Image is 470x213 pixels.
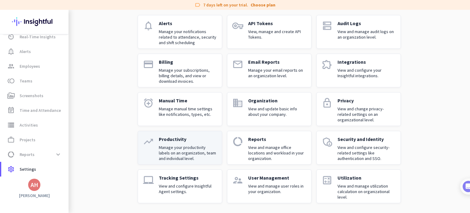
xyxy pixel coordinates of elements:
[12,10,57,34] img: Insightful logo
[248,145,306,161] p: View and manage office locations and workload in your organization.
[7,92,15,99] i: perm_media
[248,136,306,142] p: Reports
[1,74,69,88] a: tollTeams
[232,20,243,31] i: vpn_key
[1,44,69,59] a: notification_importantAlerts
[159,175,217,181] p: Tracking Settings
[7,121,15,129] i: storage
[159,20,217,26] p: Alerts
[248,175,306,181] p: User Management
[338,183,396,200] p: View and manage utilization calculation on organizational level.
[322,136,333,147] i: admin_panel_settings
[248,20,306,26] p: API Tokens
[232,97,243,108] i: domain
[248,106,306,117] p: View and update basic info about your company.
[338,106,396,123] p: View and change privacy-related settings on an organizational level.
[20,77,32,85] span: Teams
[248,59,306,65] p: Email Reports
[1,29,69,44] a: av_timerReal-Time Insights
[159,67,217,84] p: Manage your subscriptions, billing details, and view or download invoices.
[159,183,217,194] p: View and configure Insightful Agent settings.
[1,118,69,132] a: storageActivities
[31,182,38,188] div: AH
[322,59,333,70] i: extension
[316,169,401,203] a: calculateUtilizationView and manage utilization calculation on organizational level.
[20,107,61,114] span: Time and Attendance
[159,106,217,117] p: Manage manual time settings like notifications, types, etc.
[1,132,69,147] a: work_outlineProjects
[159,145,217,161] p: Manage your productivity labels on an organization, team and individual level.
[1,88,69,103] a: perm_mediaScreenshots
[1,147,69,162] a: data_usageReportsexpand_more
[143,59,154,70] i: payment
[316,15,401,49] a: dnsAudit LogsView and manage audit logs on an organization level.
[138,54,222,87] a: paymentBillingManage your subscriptions, billing details, and view or download invoices.
[227,169,311,203] a: supervisor_accountUser ManagementView and manage user roles in your organization.
[338,29,396,40] p: View and manage audit logs on an organization level.
[316,54,401,87] a: extensionIntegrationsView and configure your Insightful integrations.
[251,2,275,8] a: Choose plan
[322,175,333,186] i: calculate
[316,131,401,165] a: admin_panel_settingsSecurity and IdentityView and configure security-related settings like authen...
[338,145,396,161] p: View and configure security-related settings like authentication and SSO.
[143,97,154,108] i: alarm_add
[227,131,311,165] a: data_usageReportsView and manage office locations and workload in your organization.
[1,59,69,74] a: groupEmployees
[248,183,306,194] p: View and manage user roles in your organization.
[20,63,40,70] span: Employees
[248,67,306,78] p: Manage your email reports on an organization level.
[227,54,311,87] a: emailEmail ReportsManage your email reports on an organization level.
[322,20,333,31] i: dns
[1,162,69,177] a: settingsSettings
[227,92,311,126] a: domainOrganizationView and update basic info about your company.
[338,67,396,78] p: View and configure your Insightful integrations.
[7,107,15,114] i: event_note
[138,169,222,203] a: laptop_macTracking SettingsView and configure Insightful Agent settings.
[53,149,64,160] button: expand_more
[316,92,401,126] a: lockPrivacyView and change privacy-related settings on an organizational level.
[322,97,333,108] i: lock
[20,33,56,40] span: Real-Time Insights
[7,77,15,85] i: toll
[7,33,15,40] i: av_timer
[143,136,154,147] i: trending_up
[7,63,15,70] i: group
[7,48,15,55] i: notification_important
[138,15,222,49] a: notificationsAlertsManage your notifications related to attendance, security and shift scheduling
[338,20,396,26] p: Audit Logs
[227,15,311,49] a: vpn_keyAPI TokensView, manage and create API Tokens.
[232,59,243,70] i: email
[195,2,201,8] i: label
[338,97,396,104] p: Privacy
[20,165,36,173] span: Settings
[20,151,35,158] span: Reports
[7,136,15,143] i: work_outline
[143,175,154,186] i: laptop_mac
[159,97,217,104] p: Manual Time
[159,59,217,65] p: Billing
[7,165,15,173] i: settings
[138,92,222,126] a: alarm_addManual TimeManage manual time settings like notifications, types, etc.
[20,121,38,129] span: Activities
[20,48,31,55] span: Alerts
[232,136,243,147] i: data_usage
[159,136,217,142] p: Productivity
[1,103,69,118] a: event_noteTime and Attendance
[7,151,15,158] i: data_usage
[143,20,154,31] i: notifications
[20,136,35,143] span: Projects
[248,97,306,104] p: Organization
[232,175,243,186] i: supervisor_account
[138,131,222,165] a: trending_upProductivityManage your productivity labels on an organization, team and individual le...
[338,59,396,65] p: Integrations
[20,92,43,99] span: Screenshots
[248,29,306,40] p: View, manage and create API Tokens.
[159,29,217,45] p: Manage your notifications related to attendance, security and shift scheduling
[338,136,396,142] p: Security and Identity
[338,175,396,181] p: Utilization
